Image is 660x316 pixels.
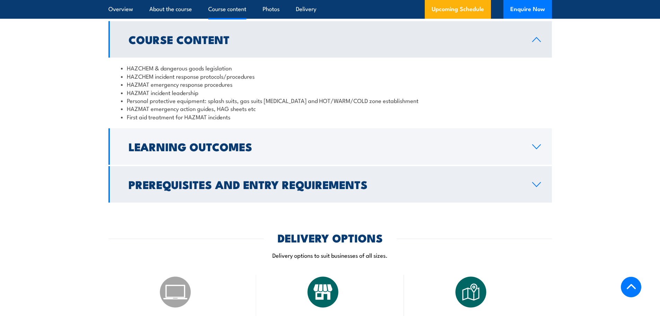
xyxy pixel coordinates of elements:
[278,233,383,242] h2: DELIVERY OPTIONS
[121,64,539,72] li: HAZCHEM & dangerous goods legislation
[121,113,539,121] li: First aid treatment for HAZMAT incidents
[108,166,552,203] a: Prerequisites and Entry Requirements
[108,21,552,58] a: Course Content
[129,179,521,189] h2: Prerequisites and Entry Requirements
[129,34,521,44] h2: Course Content
[121,88,539,96] li: HAZMAT incident leadership
[129,142,521,151] h2: Learning Outcomes
[121,96,539,104] li: Personal protective equipment: splash suits, gas suits [MEDICAL_DATA] and HOT/WARM/COLD zone esta...
[121,80,539,88] li: HAZMAT emergency response procedures
[108,128,552,165] a: Learning Outcomes
[121,72,539,80] li: HAZCHEM incident response protocols/procedures
[108,251,552,259] p: Delivery options to suit businesses of all sizes.
[121,104,539,112] li: HAZMAT emergency action guides, HAG sheets etc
